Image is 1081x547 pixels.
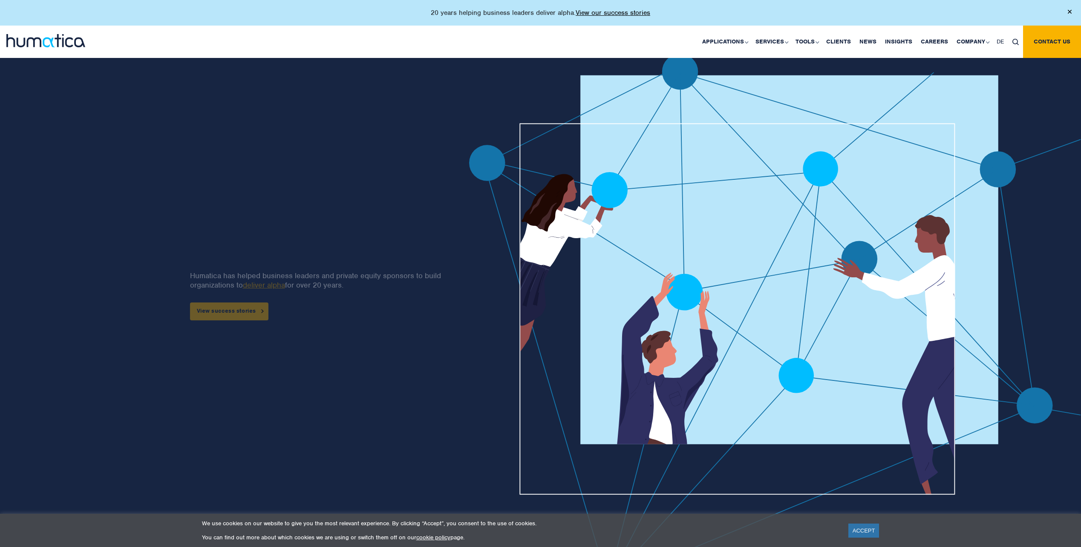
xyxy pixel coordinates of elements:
[190,302,268,320] a: View success stories
[202,534,838,541] p: You can find out more about which cookies we are using or switch them off on our page.
[822,26,855,58] a: Clients
[1023,26,1081,58] a: Contact us
[242,280,285,290] a: deliver alpha
[1012,39,1019,45] img: search_icon
[997,38,1004,45] span: DE
[917,26,952,58] a: Careers
[751,26,791,58] a: Services
[190,271,454,290] p: Humatica has helped business leaders and private equity sponsors to build organizations to for ov...
[6,34,85,47] img: logo
[848,524,879,538] a: ACCEPT
[791,26,822,58] a: Tools
[261,309,263,313] img: arrowicon
[431,9,650,17] p: 20 years helping business leaders deliver alpha.
[952,26,992,58] a: Company
[855,26,881,58] a: News
[698,26,751,58] a: Applications
[576,9,650,17] a: View our success stories
[202,520,838,527] p: We use cookies on our website to give you the most relevant experience. By clicking “Accept”, you...
[992,26,1008,58] a: DE
[881,26,917,58] a: Insights
[416,534,450,541] a: cookie policy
